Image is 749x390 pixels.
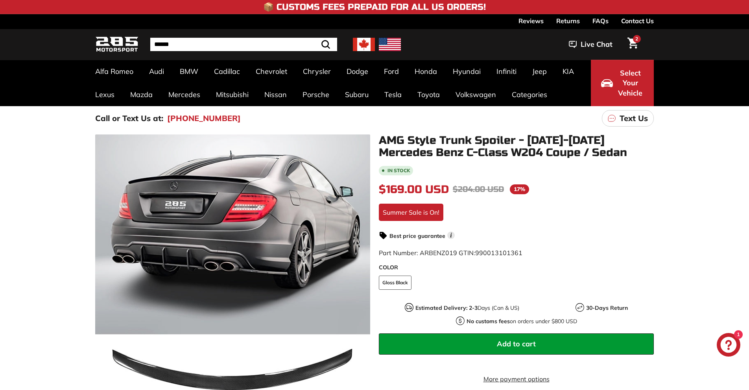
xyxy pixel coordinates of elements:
div: Summer Sale is On! [379,204,443,221]
img: Logo_285_Motorsport_areodynamics_components [95,35,138,54]
a: Porsche [295,83,337,106]
b: In stock [387,168,410,173]
strong: Best price guarantee [389,232,445,239]
a: Ford [376,60,407,83]
p: Text Us [620,112,648,124]
span: $204.00 USD [453,184,504,194]
a: Jeep [524,60,555,83]
p: Call or Text Us at: [95,112,163,124]
a: Cart [623,31,643,58]
a: Volkswagen [448,83,504,106]
span: i [447,232,455,239]
a: Alfa Romeo [87,60,141,83]
p: Days (Can & US) [415,304,519,312]
a: Infiniti [489,60,524,83]
a: Mazda [122,83,160,106]
a: BMW [172,60,206,83]
a: Toyota [410,83,448,106]
a: Lexus [87,83,122,106]
a: Dodge [339,60,376,83]
a: Chevrolet [248,60,295,83]
h4: 📦 Customs Fees Prepaid for All US Orders! [263,2,486,12]
span: Add to cart [497,339,536,348]
a: Honda [407,60,445,83]
span: 2 [635,36,638,42]
span: 17% [510,184,529,194]
span: Part Number: ARBENZ019 GTIN: [379,249,522,257]
p: on orders under $800 USD [467,317,577,326]
a: Audi [141,60,172,83]
input: Search [150,38,337,51]
strong: No customs fees [467,318,510,325]
a: [PHONE_NUMBER] [167,112,241,124]
span: Select Your Vehicle [617,68,644,98]
a: More payment options [379,374,654,384]
button: Select Your Vehicle [591,60,654,106]
a: Reviews [518,14,544,28]
a: Tesla [376,83,410,106]
a: FAQs [592,14,609,28]
a: Nissan [256,83,295,106]
strong: Estimated Delivery: 2-3 [415,304,478,311]
strong: 30-Days Return [586,304,628,311]
span: Live Chat [581,39,612,50]
a: Mitsubishi [208,83,256,106]
a: Contact Us [621,14,654,28]
a: Returns [556,14,580,28]
inbox-online-store-chat: Shopify online store chat [714,333,743,359]
a: Categories [504,83,555,106]
a: KIA [555,60,582,83]
button: Live Chat [559,35,623,54]
span: 990013101361 [475,249,522,257]
a: Mercedes [160,83,208,106]
span: $169.00 USD [379,183,449,196]
h1: AMG Style Trunk Spoiler - [DATE]-[DATE] Mercedes Benz C-Class W204 Coupe / Sedan [379,134,654,159]
button: Add to cart [379,333,654,355]
a: Text Us [602,110,654,127]
label: COLOR [379,263,654,272]
a: Subaru [337,83,376,106]
a: Chrysler [295,60,339,83]
a: Cadillac [206,60,248,83]
a: Hyundai [445,60,489,83]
